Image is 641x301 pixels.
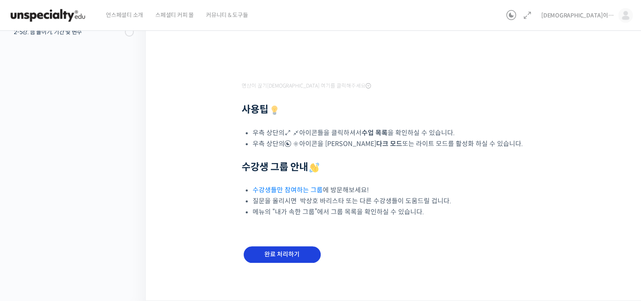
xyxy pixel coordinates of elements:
span: 홈 [26,246,30,252]
span: 설정 [125,246,135,252]
a: 1대화 [54,234,105,254]
strong: 수강생 그룹 안내 [242,161,320,173]
input: 완료 처리하기 [244,246,321,263]
strong: 사용팁 [242,103,281,116]
a: 홈 [2,234,54,254]
span: 영상이 끊기[DEMOGRAPHIC_DATA] 여기를 클릭해주세요 [242,83,371,89]
div: 2-5강. 뜸 들이기, 기간 및 변수 [14,28,122,37]
b: 다크 모드 [376,140,402,148]
span: 1 [82,233,85,240]
li: 질문을 올리시면 박상호 바리스타 또는 다른 수강생들이 도움드릴 겁니다. [253,196,550,206]
li: 메뉴의 “내가 속한 그룹”에서 그룹 목록을 확인하실 수 있습니다. [253,206,550,217]
b: 수업 목록 [362,129,388,137]
li: 우측 상단의 아이콘을 [PERSON_NAME] 또는 라이트 모드를 활성화 하실 수 있습니다. [253,138,550,149]
li: 우측 상단의 아이콘들을 클릭하셔서 을 확인하실 수 있습니다. [253,127,550,138]
span: [DEMOGRAPHIC_DATA]이라부러 [541,12,614,19]
li: 에 방문해보세요! [253,185,550,196]
img: 💡 [270,105,279,115]
span: 대화 [74,246,84,253]
img: 👋 [309,163,319,172]
a: 설정 [105,234,156,254]
a: 수강생들만 참여하는 그룹 [253,186,323,194]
